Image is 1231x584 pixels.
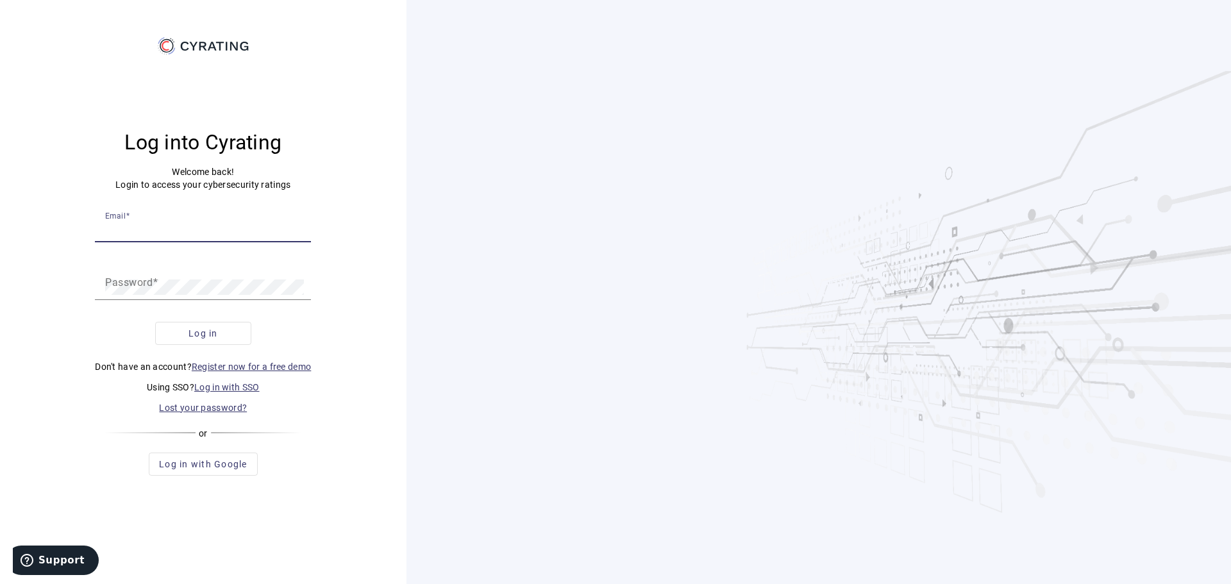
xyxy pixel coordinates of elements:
h3: Log into Cyrating [95,129,311,155]
button: Log in with Google [149,453,258,476]
mat-label: Email [105,211,126,220]
p: Welcome back! Login to access your cybersecurity ratings [95,165,311,191]
a: Register now for a free demo [192,362,311,372]
iframe: Opens a widget where you can find more information [13,546,99,578]
button: Log in [155,322,251,345]
a: Log in with SSO [194,382,260,392]
p: Don't have an account? [95,360,311,373]
span: Log in with Google [159,458,247,471]
span: Log in [188,327,218,340]
div: or [105,427,301,440]
g: CYRATING [181,42,249,51]
p: Using SSO? [95,381,311,394]
a: Lost your password? [159,403,247,413]
mat-label: Password [105,276,153,288]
